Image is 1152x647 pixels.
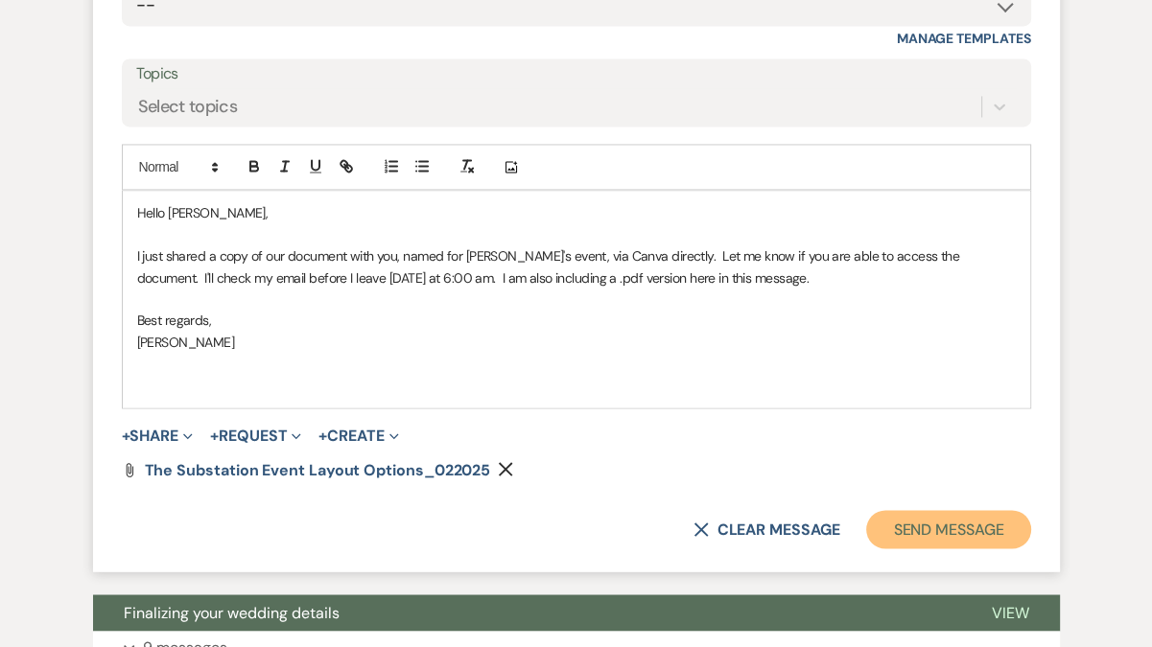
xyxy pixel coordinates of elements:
button: Finalizing your wedding details [93,594,961,631]
span: + [318,427,327,443]
span: + [210,427,219,443]
span: Finalizing your wedding details [124,602,340,622]
button: Request [210,427,301,443]
p: Best regards, [137,310,1016,331]
div: Select topics [138,94,238,120]
span: + [122,427,130,443]
button: View [961,594,1060,631]
a: The Substation Event Layout Options_022025 [145,462,491,477]
p: I just shared a copy of our document with you, named for [PERSON_NAME]'s event, via Canva directl... [137,245,1016,289]
p: Hello [PERSON_NAME], [137,202,1016,223]
button: Share [122,427,194,443]
a: Manage Templates [897,30,1031,47]
p: [PERSON_NAME] [137,332,1016,353]
span: The Substation Event Layout Options_022025 [145,459,491,479]
button: Send Message [866,510,1030,548]
button: Create [318,427,398,443]
label: Topics [136,60,1017,88]
span: View [992,602,1029,622]
button: Clear message [694,521,839,537]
